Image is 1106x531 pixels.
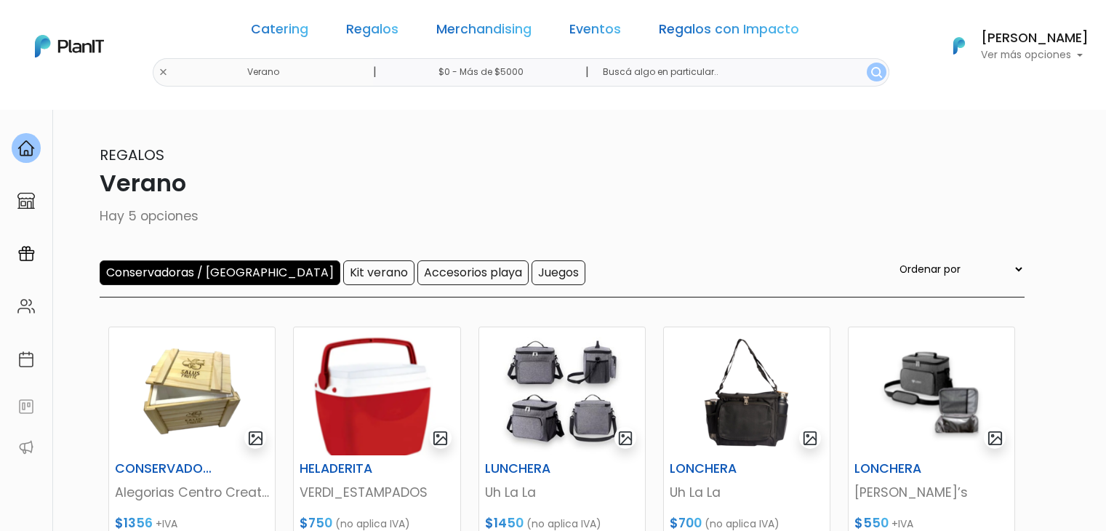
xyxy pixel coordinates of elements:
img: marketplace-4ceaa7011d94191e9ded77b95e3339b90024bf715f7c57f8cf31f2d8c509eaba.svg [17,192,35,209]
input: Kit verano [343,260,414,285]
img: campaigns-02234683943229c281be62815700db0a1741e53638e28bf9629b52c665b00959.svg [17,245,35,263]
img: search_button-432b6d5273f82d61273b3651a40e1bd1b912527efae98b1b7a1b2c0702e16a8d.svg [871,67,882,78]
p: Uh La La [485,483,639,502]
input: Conservadoras / [GEOGRAPHIC_DATA] [100,260,340,285]
img: gallery-light [617,430,634,447]
a: Merchandising [436,23,532,41]
h6: LONCHERA [846,461,961,476]
img: thumb_Dise%C3%B1o_sin_t%C3%ADtulo_-_2024-11-25T122131.197.png [664,327,830,455]
img: PlanIt Logo [943,30,975,62]
span: +IVA [156,516,177,531]
a: Eventos [569,23,621,41]
p: Hay 5 opciones [82,207,1025,225]
img: gallery-light [432,430,449,447]
img: people-662611757002400ad9ed0e3c099ab2801c6687ba6c219adb57efc949bc21e19d.svg [17,298,35,315]
input: Buscá algo en particular.. [591,58,889,87]
p: | [585,63,589,81]
a: Catering [251,23,308,41]
h6: LUNCHERA [476,461,591,476]
img: home-e721727adea9d79c4d83392d1f703f7f8bce08238fde08b1acbfd93340b81755.svg [17,140,35,157]
img: partners-52edf745621dab592f3b2c58e3bca9d71375a7ef29c3b500c9f145b62cc070d4.svg [17,439,35,456]
img: thumb_Captura_de_pantalla_2025-09-18_115428.png [849,327,1014,455]
h6: LONCHERA [661,461,776,476]
p: Verano [82,166,1025,201]
p: Regalos [82,144,1025,166]
span: (no aplica IVA) [335,516,410,531]
span: (no aplica IVA) [526,516,601,531]
img: feedback-78b5a0c8f98aac82b08bfc38622c3050aee476f2c9584af64705fc4e61158814.svg [17,398,35,415]
input: Accesorios playa [417,260,529,285]
img: gallery-light [247,430,264,447]
img: gallery-light [987,430,1003,447]
img: thumb_Captura_de_pantalla_2025-08-27_153741.png [294,327,460,455]
span: +IVA [891,516,913,531]
img: close-6986928ebcb1d6c9903e3b54e860dbc4d054630f23adef3a32610726dff6a82b.svg [159,68,168,77]
button: PlanIt Logo [PERSON_NAME] Ver más opciones [934,27,1089,65]
img: gallery-light [802,430,819,447]
p: Alegorias Centro Creativo [115,483,269,502]
p: Ver más opciones [981,50,1089,60]
p: | [373,63,377,81]
a: Regalos [346,23,398,41]
img: thumb_Captura_de_pantalla_2023-09-12_131513-PhotoRoom.png [109,327,275,455]
h6: [PERSON_NAME] [981,32,1089,45]
p: [PERSON_NAME]’s [854,483,1009,502]
h6: CONSERVADORA [106,461,221,476]
input: Juegos [532,260,585,285]
a: Regalos con Impacto [659,23,799,41]
img: PlanIt Logo [35,35,104,57]
h6: HELADERITA [291,461,406,476]
img: thumb_image__copia___copia___copia___copia___copia___copia___copia___copia___copia_-Photoroom__28... [479,327,645,455]
span: (no aplica IVA) [705,516,780,531]
img: calendar-87d922413cdce8b2cf7b7f5f62616a5cf9e4887200fb71536465627b3292af00.svg [17,351,35,368]
p: VERDI_ESTAMPADOS [300,483,454,502]
p: Uh La La [670,483,824,502]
